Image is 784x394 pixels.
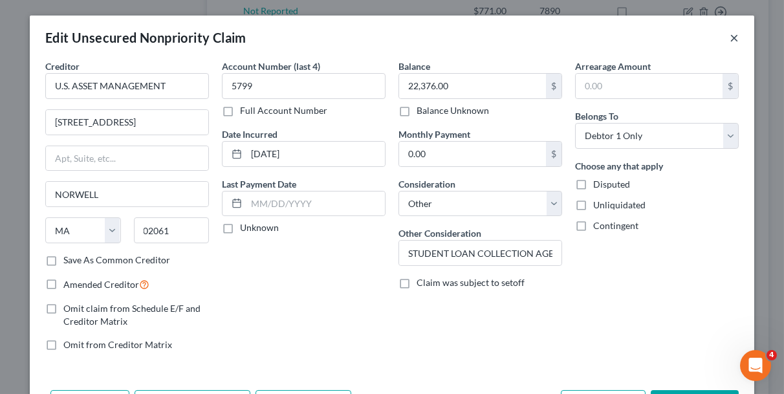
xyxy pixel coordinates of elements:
input: Enter zip... [134,217,210,243]
div: $ [546,142,561,166]
input: Enter city... [46,182,208,206]
input: Enter address... [46,110,208,135]
span: Contingent [593,220,638,231]
button: × [730,30,739,45]
div: Edit Unsecured Nonpriority Claim [45,28,246,47]
input: MM/DD/YYYY [246,192,385,216]
span: Omit from Creditor Matrix [63,339,172,350]
span: Belongs To [575,111,618,122]
input: 0.00 [576,74,723,98]
span: Disputed [593,179,630,190]
input: Specify... [399,241,561,265]
span: Creditor [45,61,80,72]
label: Save As Common Creditor [63,254,170,267]
label: Unknown [240,221,279,234]
label: Account Number (last 4) [222,60,320,73]
label: Full Account Number [240,104,327,117]
div: $ [546,74,561,98]
label: Balance Unknown [417,104,489,117]
span: Unliquidated [593,199,646,210]
span: Claim was subject to setoff [417,277,525,288]
iframe: Intercom live chat [740,350,771,381]
input: 0.00 [399,142,546,166]
label: Last Payment Date [222,177,296,191]
label: Arrearage Amount [575,60,651,73]
input: XXXX [222,73,386,99]
label: Date Incurred [222,127,278,141]
input: MM/DD/YYYY [246,142,385,166]
label: Monthly Payment [398,127,470,141]
span: Omit claim from Schedule E/F and Creditor Matrix [63,303,201,327]
label: Choose any that apply [575,159,663,173]
input: Search creditor by name... [45,73,209,99]
span: Amended Creditor [63,279,139,290]
span: 4 [767,350,777,360]
input: Apt, Suite, etc... [46,146,208,171]
input: 0.00 [399,74,546,98]
div: $ [723,74,738,98]
label: Consideration [398,177,455,191]
label: Balance [398,60,430,73]
label: Other Consideration [398,226,481,240]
